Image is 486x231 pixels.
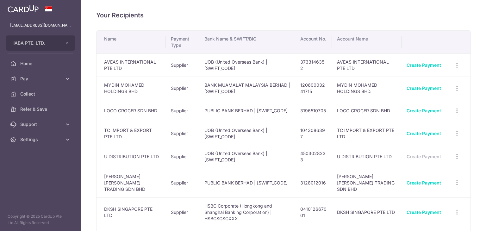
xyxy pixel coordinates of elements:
[20,121,62,128] span: Support
[199,197,295,227] td: HSBC Corporate (Hongkong and Shanghai Banking Corporation) | HSBCSGSGXXX
[166,31,199,53] th: Payment Type
[96,10,471,20] h4: Your Recipients
[199,168,295,197] td: PUBLIC BANK BERHAD | [SWIFT_CODE]
[20,91,62,97] span: Collect
[166,77,199,100] td: Supplier
[20,106,62,112] span: Refer & Save
[407,180,441,185] a: Create Payment
[166,197,199,227] td: Supplier
[10,22,71,28] p: [EMAIL_ADDRESS][DOMAIN_NAME]
[332,168,402,197] td: [PERSON_NAME] [PERSON_NAME] TRADING SDN BHD
[295,197,332,227] td: 041012667001
[97,197,166,227] td: DKSH SINGAPORE PTE LTD
[97,77,166,100] td: MYDIN MOHAMED HOLDINGS BHD.
[166,100,199,122] td: Supplier
[97,145,166,168] td: U DISTRIBUTION PTE LTD
[295,31,332,53] th: Account No.
[295,100,332,122] td: 3196510705
[11,40,58,46] span: HABA PTE. LTD.
[295,122,332,145] td: 1043086397
[199,31,295,53] th: Bank Name & SWIFT/BIC
[332,197,402,227] td: DKSH SINGAPORE PTE LTD
[407,108,441,113] a: Create Payment
[97,168,166,197] td: [PERSON_NAME] [PERSON_NAME] TRADING SDN BHD
[332,145,402,168] td: U DISTRIBUTION PTE LTD
[166,145,199,168] td: Supplier
[407,85,441,91] a: Create Payment
[20,60,62,67] span: Home
[97,100,166,122] td: LOCO GROCER SDN BHD
[97,53,166,77] td: AVEAS INTERNATIONAL PTE LTD
[20,76,62,82] span: Pay
[332,100,402,122] td: LOCO GROCER SDN BHD
[166,53,199,77] td: Supplier
[166,168,199,197] td: Supplier
[332,53,402,77] td: AVEAS INTERNATIONAL PTE LTD
[295,77,332,100] td: 12060003241715
[199,53,295,77] td: UOB (United Overseas Bank) | [SWIFT_CODE]
[407,131,441,136] a: Create Payment
[332,77,402,100] td: MYDIN MOHAMED HOLDINGS BHD.
[199,145,295,168] td: UOB (United Overseas Bank) | [SWIFT_CODE]
[295,53,332,77] td: 3733146352
[407,209,441,215] a: Create Payment
[332,122,402,145] td: TC IMPORT & EXPORT PTE LTD
[445,212,480,228] iframe: Opens a widget where you can find more information
[166,122,199,145] td: Supplier
[8,5,39,13] img: CardUp
[199,100,295,122] td: PUBLIC BANK BERHAD | [SWIFT_CODE]
[295,168,332,197] td: 3128012016
[20,136,62,143] span: Settings
[97,31,166,53] th: Name
[295,145,332,168] td: 4503028233
[97,122,166,145] td: TC IMPORT & EXPORT PTE LTD
[407,62,441,68] a: Create Payment
[199,77,295,100] td: BANK MUAMALAT MALAYSIA BERHAD | [SWIFT_CODE]
[199,122,295,145] td: UOB (United Overseas Bank) | [SWIFT_CODE]
[332,31,402,53] th: Account Name
[6,35,75,51] button: HABA PTE. LTD.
